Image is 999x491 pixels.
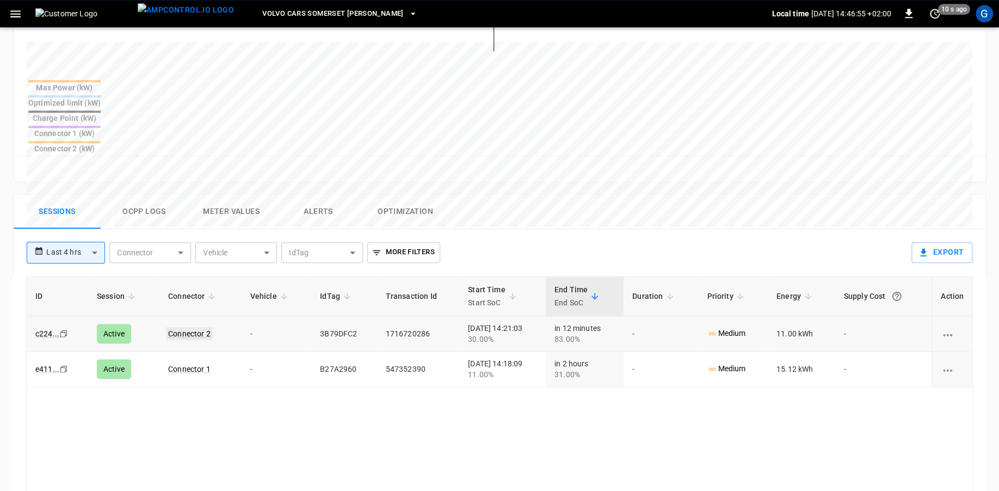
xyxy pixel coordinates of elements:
[362,194,449,229] button: Optimization
[938,4,970,15] span: 10 s ago
[632,290,677,303] span: Duration
[843,286,923,306] div: Supply Cost
[46,242,105,263] div: Last 4 hrs
[14,194,101,229] button: Sessions
[887,286,906,306] button: The cost of your charging session based on your supply rates
[97,290,139,303] span: Session
[275,194,362,229] button: Alerts
[468,283,505,309] div: Start Time
[811,8,891,19] p: [DATE] 14:46:55 +02:00
[168,290,219,303] span: Connector
[27,277,972,387] table: sessions table
[776,290,815,303] span: Energy
[468,283,520,309] span: Start TimeStart SoC
[941,328,964,339] div: charging session options
[35,8,133,19] img: Customer Logo
[27,277,88,316] th: ID
[250,290,291,303] span: Vehicle
[468,296,505,309] p: Start SoC
[188,194,275,229] button: Meter Values
[554,283,588,309] div: End Time
[262,8,403,20] span: Volvo Cars Somerset [PERSON_NAME]
[707,290,747,303] span: Priority
[911,242,972,263] button: Export
[554,296,588,309] p: End SoC
[554,283,602,309] span: End TimeEnd SoC
[101,194,188,229] button: Ocpp logs
[377,277,459,316] th: Transaction Id
[138,3,234,17] img: ampcontrol.io logo
[941,364,964,375] div: charging session options
[976,5,993,22] div: profile-icon
[258,3,422,24] button: Volvo Cars Somerset [PERSON_NAME]
[367,242,440,263] button: More Filters
[932,277,972,316] th: Action
[926,5,943,22] button: set refresh interval
[772,8,809,19] p: Local time
[320,290,354,303] span: IdTag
